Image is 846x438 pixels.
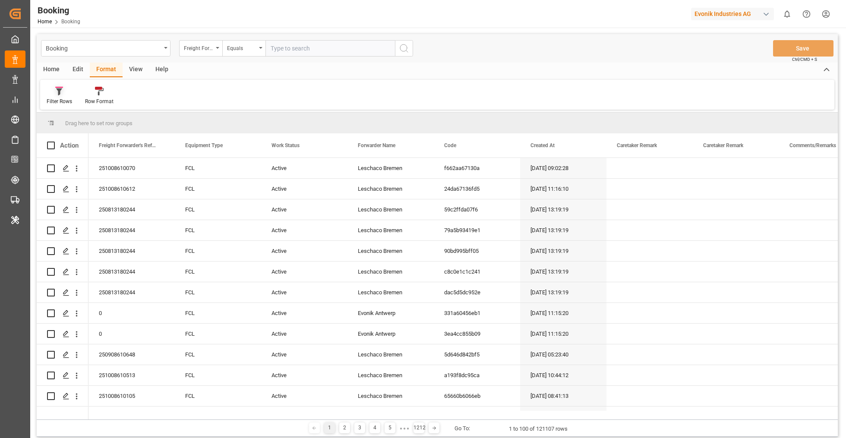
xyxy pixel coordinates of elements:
[261,386,347,406] div: Active
[88,406,175,427] div: 251008610770
[175,386,261,406] div: FCL
[773,40,833,57] button: Save
[37,282,88,303] div: Press SPACE to select this row.
[434,406,520,427] div: 58838c2d8147
[37,406,88,427] div: Press SPACE to select this row.
[85,98,114,105] div: Row Format
[175,199,261,220] div: FCL
[88,282,175,303] div: 250813180244
[175,406,261,427] div: FCL
[261,220,347,240] div: Active
[175,365,261,385] div: FCL
[369,422,380,433] div: 4
[37,324,88,344] div: Press SPACE to select this row.
[520,262,606,282] div: [DATE] 13:19:19
[88,303,175,323] div: 0
[37,262,88,282] div: Press SPACE to select this row.
[789,142,836,148] span: Comments/Remarks
[88,262,175,282] div: 250813180244
[175,344,261,365] div: FCL
[179,40,222,57] button: open menu
[38,4,80,17] div: Booking
[347,262,434,282] div: Leschaco Bremen
[520,158,606,178] div: [DATE] 09:02:28
[99,142,157,148] span: Freight Forwarder's Reference No.
[444,142,456,148] span: Code
[88,220,175,240] div: 250813180244
[520,220,606,240] div: [DATE] 13:19:19
[400,425,409,432] div: ● ● ●
[434,386,520,406] div: 65660b6066eb
[347,282,434,303] div: Leschaco Bremen
[324,422,335,433] div: 1
[520,179,606,199] div: [DATE] 11:16:10
[88,365,175,385] div: 251008610513
[175,303,261,323] div: FCL
[434,303,520,323] div: 331a60456eb1
[123,63,149,77] div: View
[261,241,347,261] div: Active
[434,324,520,344] div: 3ea4cc855b09
[37,386,88,406] div: Press SPACE to select this row.
[347,324,434,344] div: Evonik Antwerp
[222,40,265,57] button: open menu
[261,179,347,199] div: Active
[88,241,175,261] div: 250813180244
[38,19,52,25] a: Home
[37,220,88,241] div: Press SPACE to select this row.
[777,4,797,24] button: show 0 new notifications
[347,303,434,323] div: Evonik Antwerp
[88,158,175,178] div: 251008610070
[60,142,79,149] div: Action
[347,220,434,240] div: Leschaco Bremen
[175,241,261,261] div: FCL
[434,365,520,385] div: a193f8dc95ca
[434,344,520,365] div: 5d646d842bf5
[37,303,88,324] div: Press SPACE to select this row.
[88,324,175,344] div: 0
[261,344,347,365] div: Active
[261,303,347,323] div: Active
[265,40,395,57] input: Type to search
[347,344,434,365] div: Leschaco Bremen
[509,425,568,433] div: 1 to 100 of 121107 rows
[691,6,777,22] button: Evonik Industries AG
[149,63,175,77] div: Help
[520,386,606,406] div: [DATE] 08:41:13
[271,142,300,148] span: Work Status
[347,386,434,406] div: Leschaco Bremen
[227,42,256,52] div: Equals
[175,324,261,344] div: FCL
[520,303,606,323] div: [DATE] 11:15:20
[358,142,395,148] span: Forwarder Name
[691,8,774,20] div: Evonik Industries AG
[617,142,657,148] span: Caretaker Remark
[185,142,223,148] span: Equipment Type
[347,179,434,199] div: Leschaco Bremen
[434,199,520,220] div: 59c2ffda07f6
[347,406,434,427] div: Leschaco Bremen
[797,4,816,24] button: Help Center
[434,262,520,282] div: c8c0e1c1c241
[37,365,88,386] div: Press SPACE to select this row.
[88,199,175,220] div: 250813180244
[37,158,88,179] div: Press SPACE to select this row.
[434,241,520,261] div: 90bd995bff05
[47,98,72,105] div: Filter Rows
[261,406,347,427] div: Active
[261,282,347,303] div: Active
[520,199,606,220] div: [DATE] 13:19:19
[175,282,261,303] div: FCL
[354,422,365,433] div: 3
[347,199,434,220] div: Leschaco Bremen
[520,344,606,365] div: [DATE] 05:23:40
[37,199,88,220] div: Press SPACE to select this row.
[88,179,175,199] div: 251008610612
[261,199,347,220] div: Active
[434,158,520,178] div: f662aa67130a
[37,344,88,365] div: Press SPACE to select this row.
[434,282,520,303] div: dac5d5dc952e
[88,344,175,365] div: 250908610648
[520,282,606,303] div: [DATE] 13:19:19
[65,120,133,126] span: Drag here to set row groups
